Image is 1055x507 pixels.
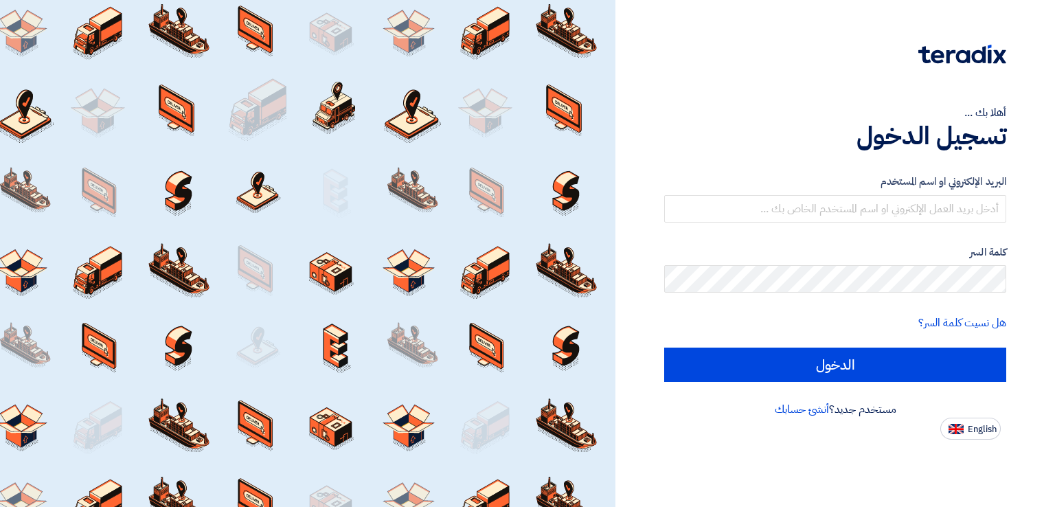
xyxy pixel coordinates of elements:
[664,348,1006,382] input: الدخول
[949,424,964,434] img: en-US.png
[968,425,997,434] span: English
[940,418,1001,440] button: English
[664,245,1006,260] label: كلمة السر
[664,174,1006,190] label: البريد الإلكتروني او اسم المستخدم
[664,195,1006,223] input: أدخل بريد العمل الإلكتروني او اسم المستخدم الخاص بك ...
[918,315,1006,331] a: هل نسيت كلمة السر؟
[775,401,829,418] a: أنشئ حسابك
[664,121,1006,151] h1: تسجيل الدخول
[664,401,1006,418] div: مستخدم جديد؟
[664,104,1006,121] div: أهلا بك ...
[918,45,1006,64] img: Teradix logo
